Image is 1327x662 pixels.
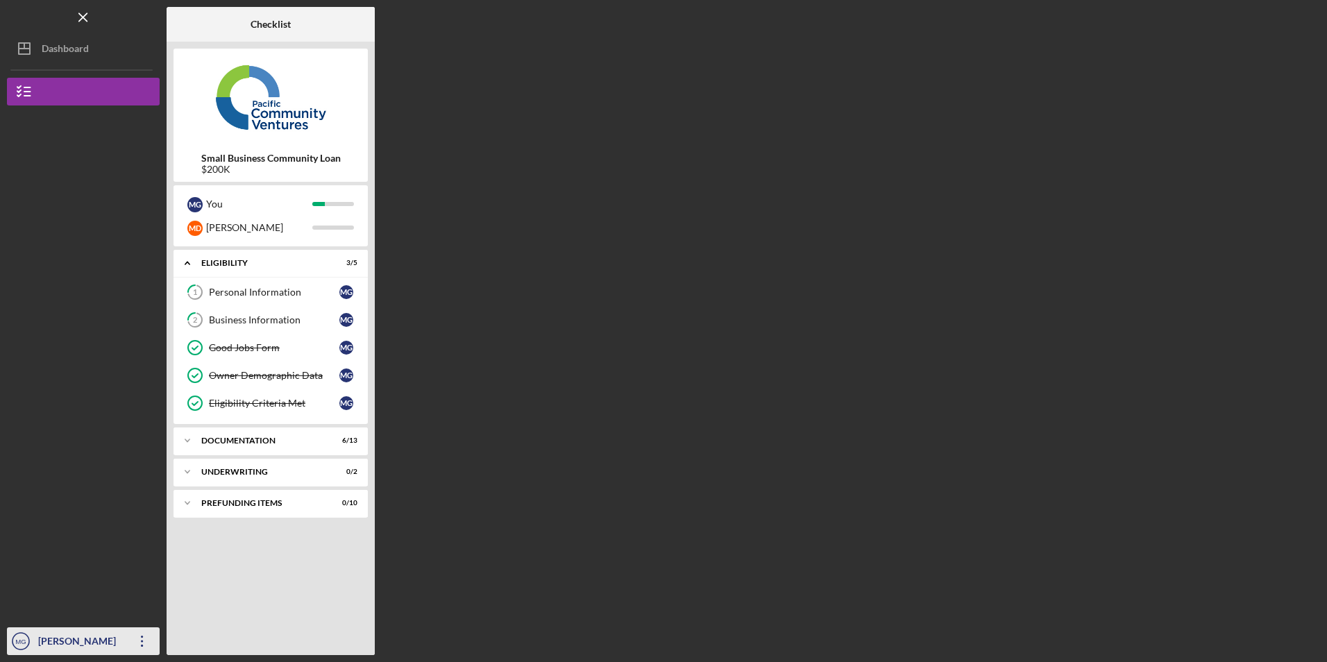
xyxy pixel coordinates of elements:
[209,287,339,298] div: Personal Information
[209,314,339,325] div: Business Information
[339,341,353,355] div: M G
[7,35,160,62] button: Dashboard
[206,192,312,216] div: You
[15,638,26,645] text: MG
[201,436,323,445] div: Documentation
[201,468,323,476] div: Underwriting
[180,278,361,306] a: 1Personal InformationMG
[201,153,341,164] b: Small Business Community Loan
[251,19,291,30] b: Checklist
[42,35,89,66] div: Dashboard
[209,370,339,381] div: Owner Demographic Data
[201,259,323,267] div: Eligibility
[209,342,339,353] div: Good Jobs Form
[187,221,203,236] div: M D
[332,499,357,507] div: 0 / 10
[332,468,357,476] div: 0 / 2
[35,627,125,659] div: [PERSON_NAME]
[174,56,368,139] img: Product logo
[7,627,160,655] button: MG[PERSON_NAME]
[180,334,361,362] a: Good Jobs FormMG
[180,389,361,417] a: Eligibility Criteria MetMG
[332,259,357,267] div: 3 / 5
[193,316,197,325] tspan: 2
[209,398,339,409] div: Eligibility Criteria Met
[339,285,353,299] div: M G
[180,306,361,334] a: 2Business InformationMG
[201,164,341,175] div: $200K
[339,313,353,327] div: M G
[193,288,197,297] tspan: 1
[201,499,323,507] div: Prefunding Items
[206,216,312,239] div: [PERSON_NAME]
[332,436,357,445] div: 6 / 13
[339,396,353,410] div: M G
[187,197,203,212] div: M G
[180,362,361,389] a: Owner Demographic DataMG
[339,368,353,382] div: M G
